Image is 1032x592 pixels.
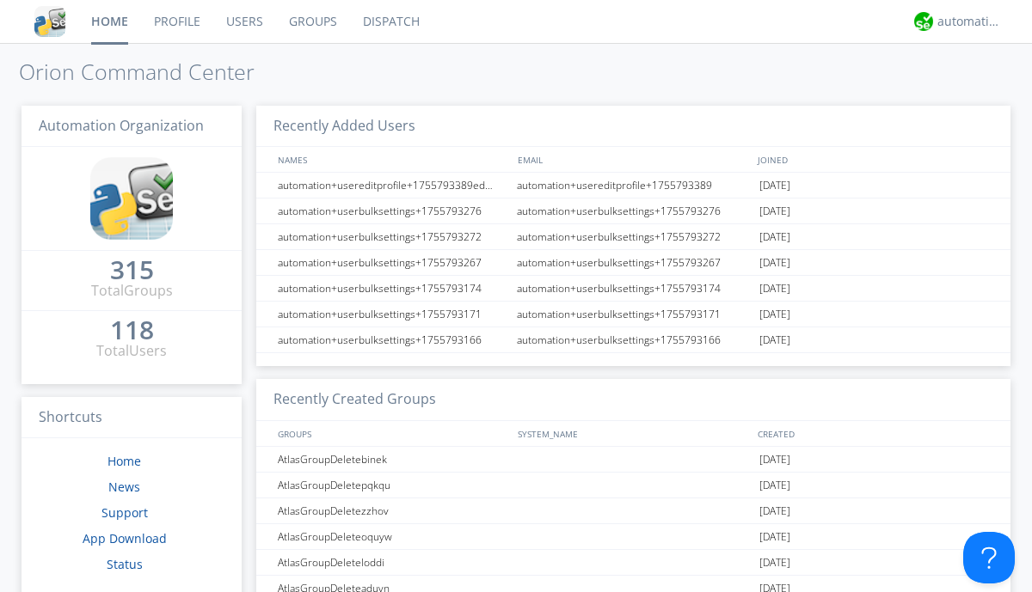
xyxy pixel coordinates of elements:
[273,421,509,446] div: GROUPS
[273,327,512,352] div: automation+userbulksettings+1755793166
[101,504,148,521] a: Support
[256,327,1010,353] a: automation+userbulksettings+1755793166automation+userbulksettings+1755793166[DATE]
[256,198,1010,224] a: automation+userbulksettings+1755793276automation+userbulksettings+1755793276[DATE]
[256,276,1010,302] a: automation+userbulksettings+1755793174automation+userbulksettings+1755793174[DATE]
[256,173,1010,198] a: automation+usereditprofile+1755793389editedautomation+usereditprofile+1755793389automation+usered...
[273,473,512,497] div: AtlasGroupDeletepqkqu
[96,341,167,361] div: Total Users
[110,261,154,278] div: 315
[759,173,790,198] span: [DATE]
[759,447,790,473] span: [DATE]
[273,250,512,275] div: automation+userbulksettings+1755793267
[963,532,1015,583] iframe: Toggle Customer Support
[34,6,65,37] img: cddb5a64eb264b2086981ab96f4c1ba7
[273,524,512,549] div: AtlasGroupDeleteoquyw
[513,250,755,275] div: automation+userbulksettings+1755793267
[759,198,790,224] span: [DATE]
[273,276,512,301] div: automation+userbulksettings+1755793174
[513,421,753,446] div: SYSTEM_NAME
[108,479,140,495] a: News
[759,550,790,576] span: [DATE]
[759,473,790,498] span: [DATE]
[513,327,755,352] div: automation+userbulksettings+1755793166
[273,198,512,223] div: automation+userbulksettings+1755793276
[273,550,512,575] div: AtlasGroupDeleteloddi
[256,224,1010,250] a: automation+userbulksettings+1755793272automation+userbulksettings+1755793272[DATE]
[273,302,512,327] div: automation+userbulksettings+1755793171
[759,224,790,250] span: [DATE]
[759,524,790,550] span: [DATE]
[753,147,994,172] div: JOINED
[513,276,755,301] div: automation+userbulksettings+1755793174
[937,13,1002,30] div: automation+atlas
[273,447,512,472] div: AtlasGroupDeletebinek
[273,498,512,523] div: AtlasGroupDeletezzhov
[759,302,790,327] span: [DATE]
[759,276,790,302] span: [DATE]
[107,453,141,469] a: Home
[759,250,790,276] span: [DATE]
[256,473,1010,498] a: AtlasGroupDeletepqkqu[DATE]
[107,556,143,572] a: Status
[256,302,1010,327] a: automation+userbulksettings+1755793171automation+userbulksettings+1755793171[DATE]
[110,261,154,281] a: 315
[513,198,755,223] div: automation+userbulksettings+1755793276
[90,157,173,240] img: cddb5a64eb264b2086981ab96f4c1ba7
[256,524,1010,550] a: AtlasGroupDeleteoquyw[DATE]
[110,321,154,339] div: 118
[256,106,1010,148] h3: Recently Added Users
[256,550,1010,576] a: AtlasGroupDeleteloddi[DATE]
[273,224,512,249] div: automation+userbulksettings+1755793272
[513,147,753,172] div: EMAIL
[273,173,512,198] div: automation+usereditprofile+1755793389editedautomation+usereditprofile+1755793389
[21,397,242,439] h3: Shortcuts
[759,498,790,524] span: [DATE]
[256,498,1010,524] a: AtlasGroupDeletezzhov[DATE]
[256,447,1010,473] a: AtlasGroupDeletebinek[DATE]
[914,12,933,31] img: d2d01cd9b4174d08988066c6d424eccd
[83,530,167,546] a: App Download
[759,327,790,353] span: [DATE]
[39,116,204,135] span: Automation Organization
[256,379,1010,421] h3: Recently Created Groups
[256,250,1010,276] a: automation+userbulksettings+1755793267automation+userbulksettings+1755793267[DATE]
[513,302,755,327] div: automation+userbulksettings+1755793171
[273,147,509,172] div: NAMES
[513,173,755,198] div: automation+usereditprofile+1755793389
[513,224,755,249] div: automation+userbulksettings+1755793272
[91,281,173,301] div: Total Groups
[110,321,154,341] a: 118
[753,421,994,446] div: CREATED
